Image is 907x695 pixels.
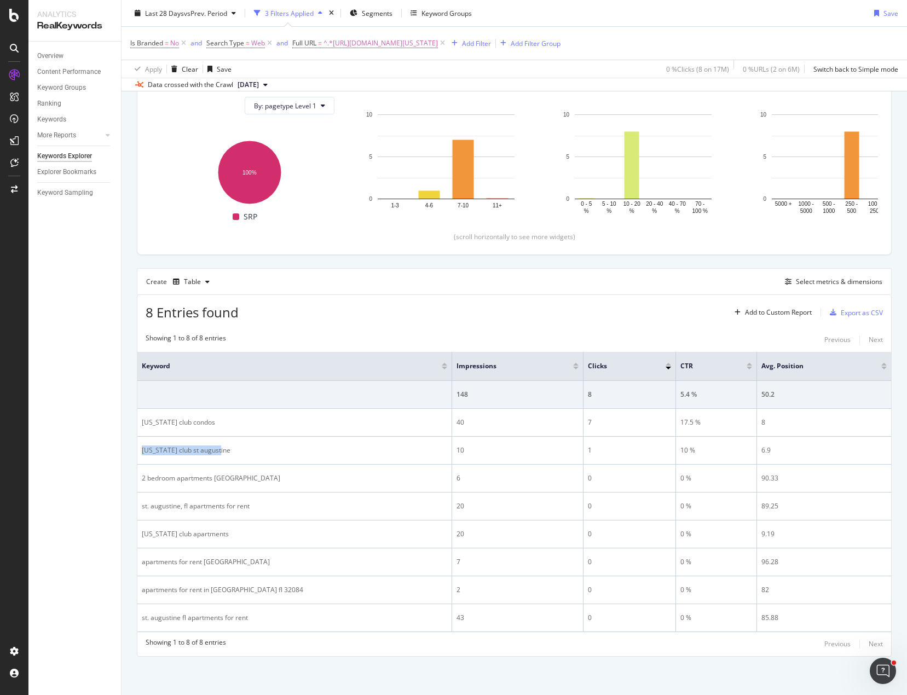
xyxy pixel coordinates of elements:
[799,201,814,207] text: 1000 -
[369,196,372,202] text: 0
[457,390,579,399] div: 148
[146,303,239,321] span: 8 Entries found
[588,418,672,427] div: 7
[588,390,672,399] div: 8
[37,130,102,141] a: More Reports
[457,473,579,483] div: 6
[323,36,438,51] span: ^.*[URL][DOMAIN_NAME][US_STATE]
[584,208,589,214] text: %
[425,202,434,208] text: 4-6
[447,37,491,50] button: Add Filter
[37,166,96,178] div: Explorer Bookmarks
[142,613,447,623] div: st. augustine fl apartments for rent
[37,114,113,125] a: Keywords
[37,66,101,78] div: Content Performance
[37,98,113,109] a: Ranking
[245,97,334,114] button: By: pagetype Level 1
[457,501,579,511] div: 20
[318,38,322,48] span: =
[869,638,883,651] button: Next
[809,60,898,78] button: Switch back to Simple mode
[457,418,579,427] div: 40
[841,308,883,317] div: Export as CSV
[824,638,851,651] button: Previous
[142,501,447,511] div: st. augustine, fl apartments for rent
[37,187,113,199] a: Keyword Sampling
[646,201,663,207] text: 20 - 40
[242,170,257,176] text: 100%
[146,333,226,346] div: Showing 1 to 8 of 8 entries
[761,585,887,595] div: 82
[761,418,887,427] div: 8
[680,361,730,371] span: CTR
[588,585,672,595] div: 0
[366,112,373,118] text: 10
[680,445,752,455] div: 10 %
[142,557,447,567] div: apartments for rent [GEOGRAPHIC_DATA]
[151,232,878,241] div: (scroll horizontally to see more widgets)
[869,639,883,648] div: Next
[558,109,729,215] div: A chart.
[250,4,327,22] button: 3 Filters Applied
[623,201,641,207] text: 10 - 20
[145,64,162,73] div: Apply
[130,38,163,48] span: Is Branded
[666,64,729,73] div: 0 % Clicks ( 8 on 17M )
[361,109,532,215] svg: A chart.
[362,8,392,18] span: Segments
[164,135,334,206] svg: A chart.
[327,8,336,19] div: times
[457,557,579,567] div: 7
[511,38,561,48] div: Add Filter Group
[190,38,202,48] button: and
[588,501,672,511] div: 0
[182,64,198,73] div: Clear
[680,501,752,511] div: 0 %
[493,202,502,208] text: 11+
[761,361,865,371] span: Avg. Position
[276,38,288,48] button: and
[680,557,752,567] div: 0 %
[847,208,856,214] text: 500
[37,20,112,32] div: RealKeywords
[37,166,113,178] a: Explorer Bookmarks
[680,390,752,399] div: 5.4 %
[588,557,672,567] div: 0
[669,201,686,207] text: 40 - 70
[845,201,858,207] text: 250 -
[206,38,244,48] span: Search Type
[652,208,657,214] text: %
[761,613,887,623] div: 85.88
[824,335,851,344] div: Previous
[233,78,272,91] button: [DATE]
[563,112,570,118] text: 10
[761,501,887,511] div: 89.25
[37,130,76,141] div: More Reports
[588,445,672,455] div: 1
[680,613,752,623] div: 0 %
[675,208,680,214] text: %
[457,529,579,539] div: 20
[743,64,800,73] div: 0 % URLs ( 2 on 6M )
[824,333,851,346] button: Previous
[184,8,227,18] span: vs Prev. Period
[146,273,214,291] div: Create
[796,277,882,286] div: Select metrics & dimensions
[142,418,447,427] div: [US_STATE] club condos
[763,154,766,160] text: 5
[730,304,812,321] button: Add to Custom Report
[130,4,240,22] button: Last 28 DaysvsPrev. Period
[130,60,162,78] button: Apply
[37,82,113,94] a: Keyword Groups
[254,101,316,111] span: By: pagetype Level 1
[142,361,425,371] span: Keyword
[37,9,112,20] div: Analytics
[170,36,179,51] span: No
[761,557,887,567] div: 96.28
[457,585,579,595] div: 2
[391,202,399,208] text: 1-3
[457,445,579,455] div: 10
[680,585,752,595] div: 0 %
[421,8,472,18] div: Keyword Groups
